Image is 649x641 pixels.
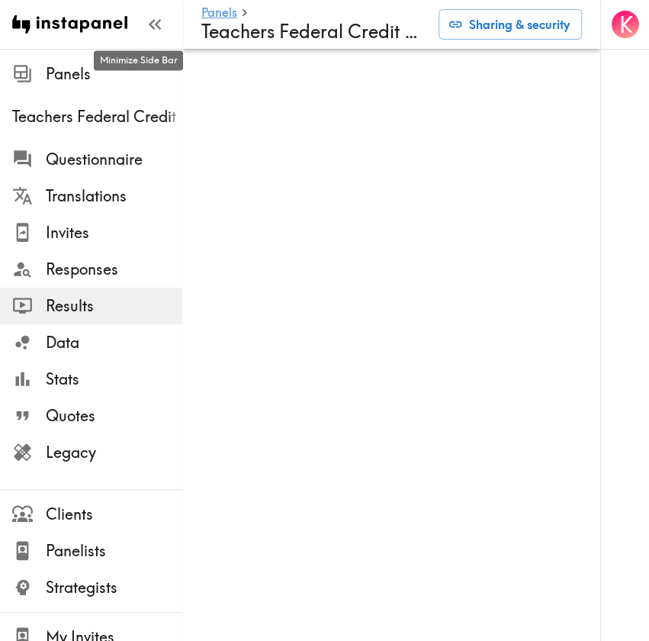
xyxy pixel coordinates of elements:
[46,577,182,598] span: Strategists
[46,405,182,427] span: Quotes
[201,6,237,21] a: Panels
[46,332,182,353] span: Data
[201,21,426,43] h4: Teachers Federal Credit Union Business Banking Exploratory
[94,50,183,70] div: Minimize Side Bar
[619,11,633,38] span: K
[610,9,641,40] button: K
[46,185,182,207] span: Translations
[46,442,182,463] span: Legacy
[46,222,182,243] span: Invites
[46,504,182,525] span: Clients
[46,295,182,317] span: Results
[46,540,182,562] span: Panelists
[439,9,582,40] button: Sharing & security
[46,63,182,85] span: Panels
[12,106,182,127] span: Teachers Federal Credit Union Business Banking Exploratory
[46,149,182,170] span: Questionnaire
[46,259,182,280] span: Responses
[46,369,182,390] span: Stats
